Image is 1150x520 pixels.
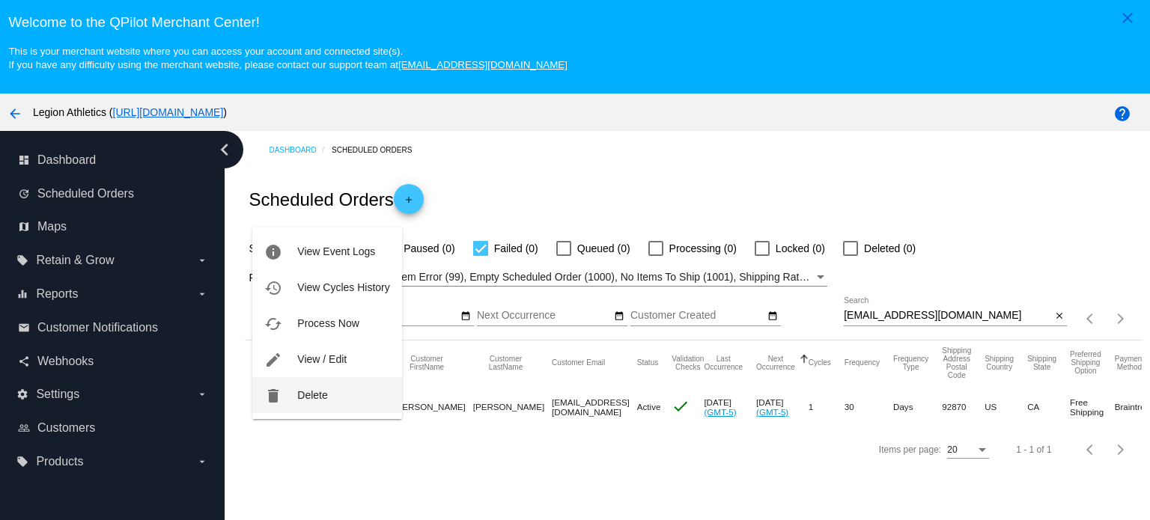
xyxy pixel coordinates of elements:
span: Process Now [297,317,359,329]
span: View Cycles History [297,281,389,293]
mat-icon: edit [264,351,282,369]
mat-icon: delete [264,387,282,405]
span: View / Edit [297,353,347,365]
mat-icon: history [264,279,282,297]
mat-icon: cached [264,315,282,333]
span: View Event Logs [297,245,375,257]
mat-icon: info [264,243,282,261]
span: Delete [297,389,327,401]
